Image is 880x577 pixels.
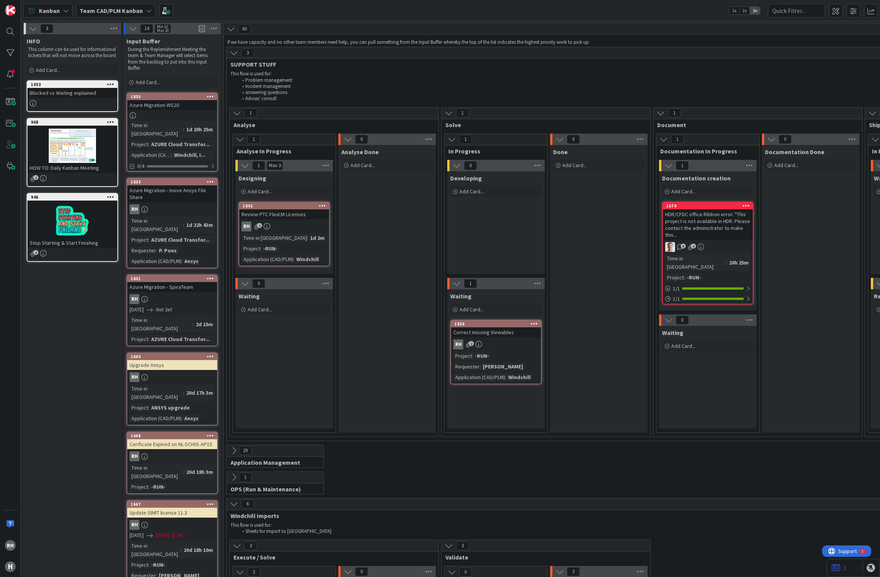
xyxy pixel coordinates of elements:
[261,244,279,253] div: -RUN-
[663,202,753,240] div: 1574HDR/CFDC office Ribbon error: "This project is not available in HDR. Please contact the admin...
[184,389,215,397] div: 20d 17h 3m
[127,360,217,370] div: Upgrade Ansys
[131,354,217,359] div: 1669
[127,204,217,214] div: RH
[450,292,472,300] span: Waiting
[247,135,260,144] span: 1
[473,352,491,360] div: -RUN-
[27,163,117,173] div: HOW TO: Daily Kanban Meeting
[681,244,686,249] span: 8
[248,306,272,313] span: Add Card...
[239,446,252,455] span: 29
[684,273,685,282] span: :
[248,188,272,195] span: Add Card...
[131,433,217,438] div: 1668
[130,542,181,558] div: Time in [GEOGRAPHIC_DATA]
[739,7,750,14] span: 2x
[130,151,171,159] div: Application (CAD/PLM)
[127,179,217,185] div: 1833
[453,362,480,371] div: Requester
[567,135,580,144] span: 0
[464,279,477,288] span: 1
[663,202,753,209] div: 1574
[308,234,326,242] div: 1d 2m
[685,273,703,282] div: -RUN-
[130,246,156,255] div: Requester
[156,306,172,313] i: Not Set
[456,541,469,550] span: 3
[127,372,217,382] div: RH
[127,185,217,202] div: Azure Migration - move Ansys File Share
[171,151,172,159] span: :
[127,501,217,508] div: 1667
[239,202,329,219] div: 1842Review PTC FlexLM Licenses
[671,188,696,195] span: Add Card...
[567,567,580,576] span: 3
[234,553,429,561] span: Execute / Solve
[156,246,157,255] span: :
[230,485,314,493] span: OPS (Run & Maintenance)
[149,236,212,244] div: AZURE Cloud Transfor...
[34,250,38,255] span: 1
[238,24,251,33] span: 65
[127,432,217,439] div: 1668
[252,279,265,288] span: 0
[765,148,824,156] span: Documentation Done
[481,362,525,371] div: [PERSON_NAME]
[5,540,16,551] div: RH
[183,221,184,229] span: :
[663,209,753,240] div: HDR/CFDC office Ribbon error: "This project is not available in HDR. Please contact the administr...
[727,258,750,267] div: 20h 25m
[181,414,182,422] span: :
[126,432,218,494] a: 1668Cerificate Expired on NL-SCH01-AP15RHTime in [GEOGRAPHIC_DATA]:20d 18h 3mProject:-RUN-
[130,414,181,422] div: Application (CAD/PLM)
[27,119,117,173] div: 968HOW TO: Daily Kanban Meeting
[453,373,505,381] div: Application (CAD/PLM)
[127,451,217,461] div: RH
[505,373,506,381] span: :
[28,46,117,59] p: This column can be used for informational tickets that will not move across the board
[663,242,753,252] div: BO
[130,306,144,314] span: [DATE]
[506,373,533,381] div: Windchill
[671,135,684,144] span: 1
[456,108,469,118] span: 1
[16,1,35,10] span: Support
[127,275,217,282] div: 1831
[238,292,260,300] span: Waiting
[27,118,118,187] a: 968HOW TO: Daily Kanban Meeting
[176,531,183,539] div: 2M
[127,179,217,202] div: 1833Azure Migration - move Ansys File Share
[130,121,183,138] div: Time in [GEOGRAPHIC_DATA]
[239,202,329,209] div: 1842
[126,274,218,346] a: 1831Azure Migration - SpiraTeamRH[DATE]Not SetTime in [GEOGRAPHIC_DATA]:2d 15mProject:AZURE Cloud...
[451,320,541,337] div: 1836Correct missing Viewables
[242,222,251,231] div: RH
[126,178,218,268] a: 1833Azure Migration - move Ansys File ShareRHTime in [GEOGRAPHIC_DATA]:1d 22h 43mProject:AZURE Cl...
[127,520,217,530] div: RH
[750,7,760,14] span: 3x
[469,341,474,346] span: 2
[662,174,731,182] span: Documentation creation
[131,94,217,99] div: 1835
[662,202,754,304] a: 1574HDR/CFDC office Ribbon error: "This project is not available in HDR. Please contact the admin...
[184,125,215,134] div: 1d 20h 25m
[40,3,42,9] div: 1
[127,100,217,110] div: Azure Migration WS20
[241,48,254,57] span: 3
[136,79,160,86] span: Add Card...
[774,162,798,169] span: Add Card...
[128,46,216,71] p: During the Replenishment Meeting the team & Team Manager will select items from the backlog to pu...
[451,340,541,349] div: RH
[130,483,148,491] div: Project
[130,236,148,244] div: Project
[27,88,117,98] div: Blocked vs Waiting explained
[27,81,117,98] div: 1033Blocked vs Waiting explained
[34,175,38,180] span: 1
[269,164,281,167] div: Max 3
[294,255,321,263] div: Windchill
[127,93,217,110] div: 1835Azure Migration WS20
[130,316,193,333] div: Time in [GEOGRAPHIC_DATA]
[130,520,139,530] div: RH
[27,81,117,88] div: 1033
